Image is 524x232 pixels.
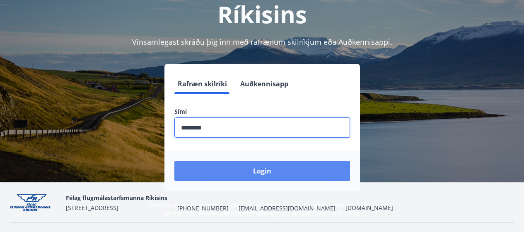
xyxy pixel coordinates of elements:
[174,74,230,94] button: Rafræn skilríki
[237,74,292,94] button: Auðkennisapp
[239,204,336,212] span: [EMAIL_ADDRESS][DOMAIN_NAME]
[199,209,261,217] a: Persónuverndarstefna
[174,161,350,181] button: Login
[174,107,350,116] label: Sími
[132,37,392,47] span: Vinsamlegast skráðu þig inn með rafrænum skilríkjum eða Auðkennisappi.
[345,204,393,212] a: [DOMAIN_NAME]
[66,194,167,202] span: Félag flugmálastarfsmanna Ríkisins
[177,204,229,212] span: [PHONE_NUMBER]
[66,204,118,212] span: [STREET_ADDRESS]
[10,194,59,212] img: jpzx4QWYf4KKDRVudBx9Jb6iv5jAOT7IkiGygIXa.png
